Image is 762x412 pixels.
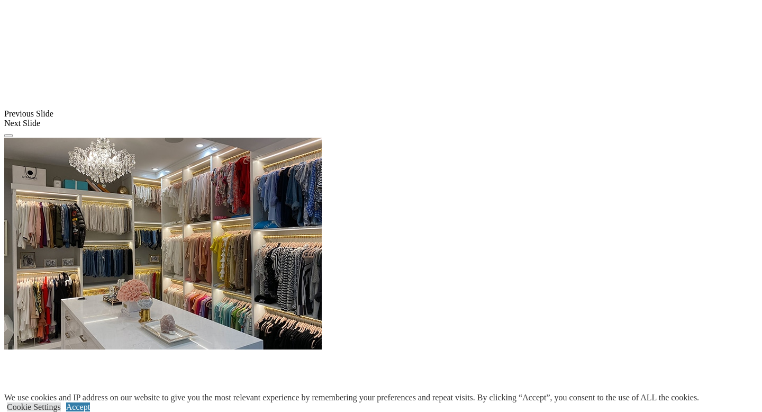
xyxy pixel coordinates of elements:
div: Previous Slide [4,109,758,119]
a: Accept [66,402,90,411]
div: Next Slide [4,119,758,128]
img: Banner for mobile view [4,138,322,350]
a: Cookie Settings [7,402,61,411]
button: Click here to pause slide show [4,134,13,137]
div: We use cookies and IP address on our website to give you the most relevant experience by remember... [4,393,699,402]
